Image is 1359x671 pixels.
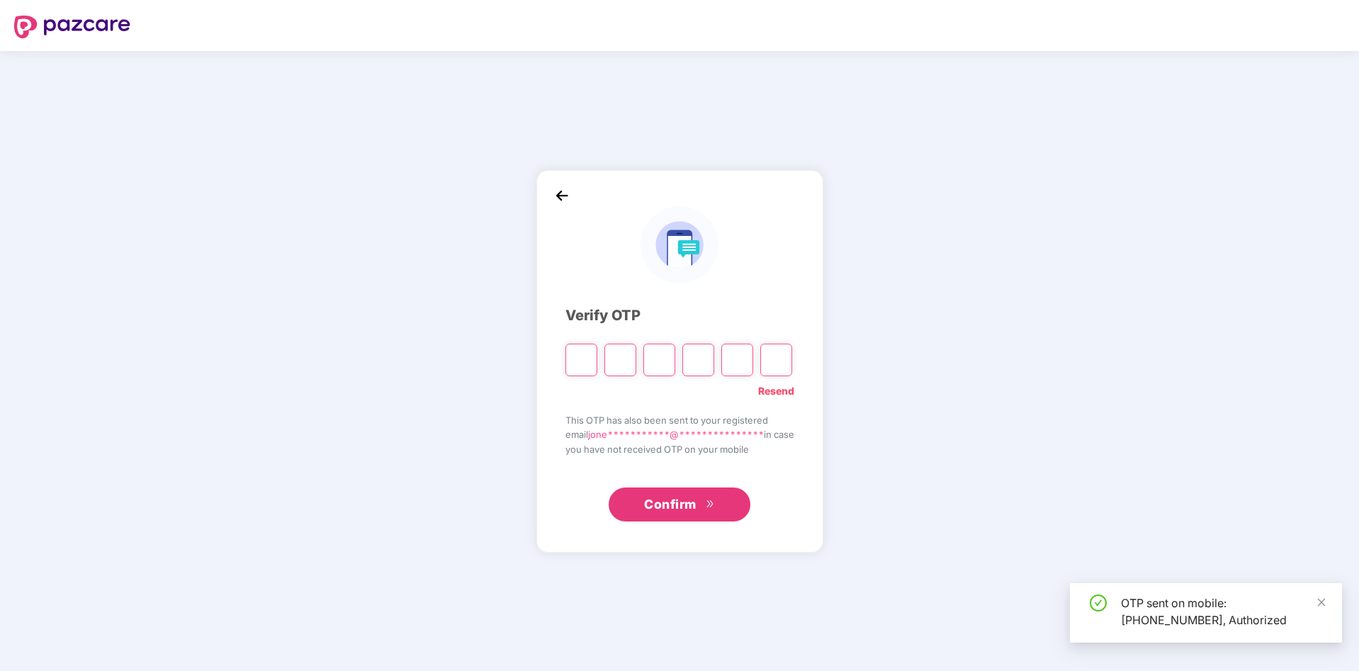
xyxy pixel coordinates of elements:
img: logo [641,206,718,283]
span: This OTP has also been sent to your registered [565,413,794,427]
img: logo [14,16,130,38]
input: Please enter verification code. Digit 1 [565,344,597,376]
button: Confirmdouble-right [609,487,750,521]
input: Digit 5 [721,344,753,376]
span: close [1316,597,1326,607]
span: check-circle [1090,594,1107,611]
div: Verify OTP [565,305,794,327]
input: Digit 2 [604,344,636,376]
a: Resend [758,383,794,399]
span: email in case [565,427,794,441]
input: Digit 3 [643,344,675,376]
span: double-right [706,500,715,511]
span: you have not received OTP on your mobile [565,442,794,456]
input: Digit 4 [682,344,714,376]
input: Digit 6 [760,344,792,376]
img: back_icon [551,185,573,206]
div: OTP sent on mobile: [PHONE_NUMBER], Authorized [1121,594,1325,628]
span: Confirm [644,495,697,514]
